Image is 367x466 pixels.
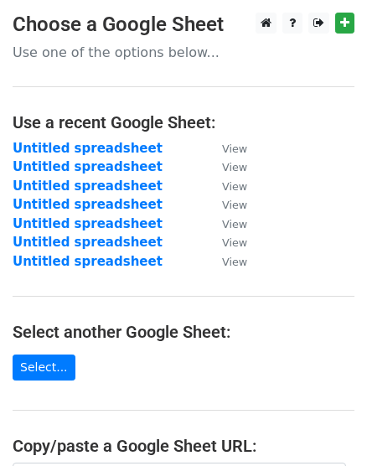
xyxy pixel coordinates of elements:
a: Untitled spreadsheet [13,216,163,231]
a: Untitled spreadsheet [13,254,163,269]
a: Untitled spreadsheet [13,197,163,212]
h4: Select another Google Sheet: [13,322,354,342]
a: View [205,254,247,269]
a: View [205,197,247,212]
a: Untitled spreadsheet [13,141,163,156]
h4: Copy/paste a Google Sheet URL: [13,436,354,456]
a: Untitled spreadsheet [13,159,163,174]
small: View [222,218,247,230]
a: Select... [13,355,75,381]
a: View [205,141,247,156]
h3: Choose a Google Sheet [13,13,354,37]
small: View [222,161,247,173]
a: Untitled spreadsheet [13,235,163,250]
a: View [205,235,247,250]
small: View [222,142,247,155]
p: Use one of the options below... [13,44,354,61]
small: View [222,236,247,249]
a: View [205,216,247,231]
a: Untitled spreadsheet [13,179,163,194]
small: View [222,199,247,211]
h4: Use a recent Google Sheet: [13,112,354,132]
a: View [205,179,247,194]
small: View [222,180,247,193]
a: View [205,159,247,174]
small: View [222,256,247,268]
